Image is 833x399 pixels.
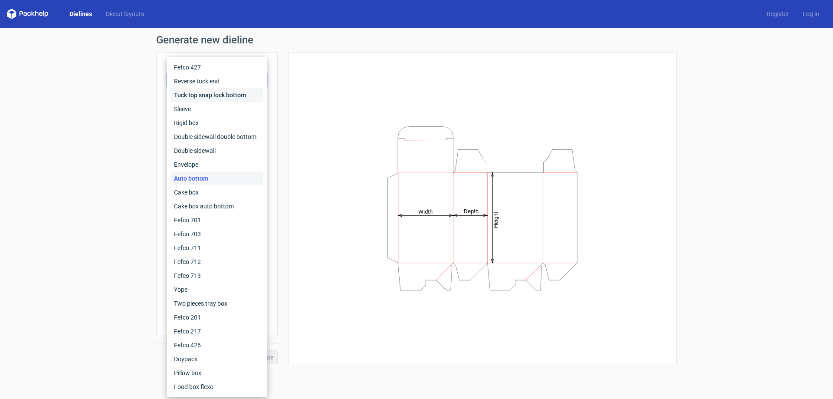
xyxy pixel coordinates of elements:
tspan: Depth [464,208,479,214]
div: Double sidewall [171,144,263,158]
div: Fefco 711 [171,241,263,255]
tspan: Width [418,208,433,214]
div: Envelope [171,158,263,171]
div: Tuck top snap lock bottom [171,88,263,102]
div: Fefco 712 [171,255,263,269]
div: Pillow box [171,366,263,380]
div: Rigid box [171,116,263,130]
div: Two pieces tray box [171,297,263,310]
div: Double sidewall double bottom [171,130,263,144]
div: Cake box auto bottom [171,199,263,213]
div: Fefco 703 [171,227,263,241]
a: Diecut layouts [99,10,151,18]
div: Fefco 701 [171,213,263,227]
div: Sleeve [171,102,263,116]
a: Register [760,10,796,18]
h1: Generate new dieline [156,35,677,45]
div: Doypack [171,352,263,366]
tspan: Height [492,211,499,228]
div: Fefco 217 [171,324,263,338]
div: Fefco 201 [171,310,263,324]
div: Fefco 426 [171,338,263,352]
div: Yope [171,283,263,297]
div: Cake box [171,185,263,199]
a: Log in [796,10,826,18]
div: Fefco 427 [171,60,263,74]
div: Auto bottom [171,171,263,185]
a: Dielines [62,10,99,18]
div: Food box flexo [171,380,263,394]
div: Fefco 713 [171,269,263,283]
div: Reverse tuck end [171,74,263,88]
